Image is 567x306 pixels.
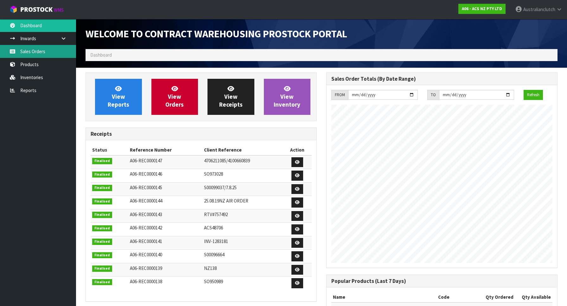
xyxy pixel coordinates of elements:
img: cube-alt.png [10,5,17,13]
span: Welcome to Contract Warehousing ProStock Portal [86,28,347,40]
span: View Receipts [219,85,243,109]
span: Dashboard [90,52,112,58]
th: Reference Number [128,145,202,155]
span: ACS48706 [204,225,223,231]
small: WMS [54,7,64,13]
div: FROM [331,90,348,100]
th: Action [283,145,312,155]
div: TO [427,90,439,100]
th: Client Reference [202,145,283,155]
span: RTV#757492 [204,211,228,217]
span: SO973028 [204,171,223,177]
a: ViewReceipts [207,79,254,115]
th: Status [91,145,128,155]
span: Finalised [92,265,112,272]
span: Finalised [92,172,112,178]
span: INV-1283181 [204,238,228,244]
span: A06-REC0000146 [130,171,162,177]
span: View Inventory [274,85,300,109]
strong: A06 - ACS NZ PTY LTD [462,6,502,11]
span: Finalised [92,212,112,218]
span: S00096664 [204,252,224,258]
span: View Reports [108,85,129,109]
a: ViewReports [95,79,142,115]
span: A06-REC0000142 [130,225,162,231]
span: ProStock [20,5,53,14]
a: ViewOrders [151,79,198,115]
span: A06-REC0000141 [130,238,162,244]
span: A06-REC0000139 [130,265,162,271]
span: Finalised [92,185,112,191]
h3: Popular Products (Last 7 Days) [331,278,552,284]
span: Finalised [92,225,112,232]
span: 25.08.19NZ AIR ORDER [204,198,248,204]
button: Refresh [524,90,543,100]
h3: Receipts [91,131,312,137]
th: Qty Ordered [479,292,515,302]
span: View Orders [165,85,184,109]
span: Australianclutch [523,6,555,12]
span: Finalised [92,158,112,164]
span: Finalised [92,252,112,259]
span: A06-REC0000145 [130,184,162,190]
th: Name [331,292,436,302]
span: A06-REC0000138 [130,278,162,284]
span: Finalised [92,198,112,205]
span: Finalised [92,279,112,285]
span: SO950989 [204,278,223,284]
span: A06-REC0000144 [130,198,162,204]
span: 4706211085/4100660839 [204,158,250,164]
span: A06-REC0000143 [130,211,162,217]
a: ViewInventory [264,79,311,115]
th: Qty Available [515,292,552,302]
h3: Sales Order Totals (By Date Range) [331,76,552,82]
th: Code [436,292,479,302]
span: A06-REC0000140 [130,252,162,258]
span: Finalised [92,239,112,245]
span: NZ138 [204,265,217,271]
span: A06-REC0000147 [130,158,162,164]
span: S00099037/7.8.25 [204,184,237,190]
